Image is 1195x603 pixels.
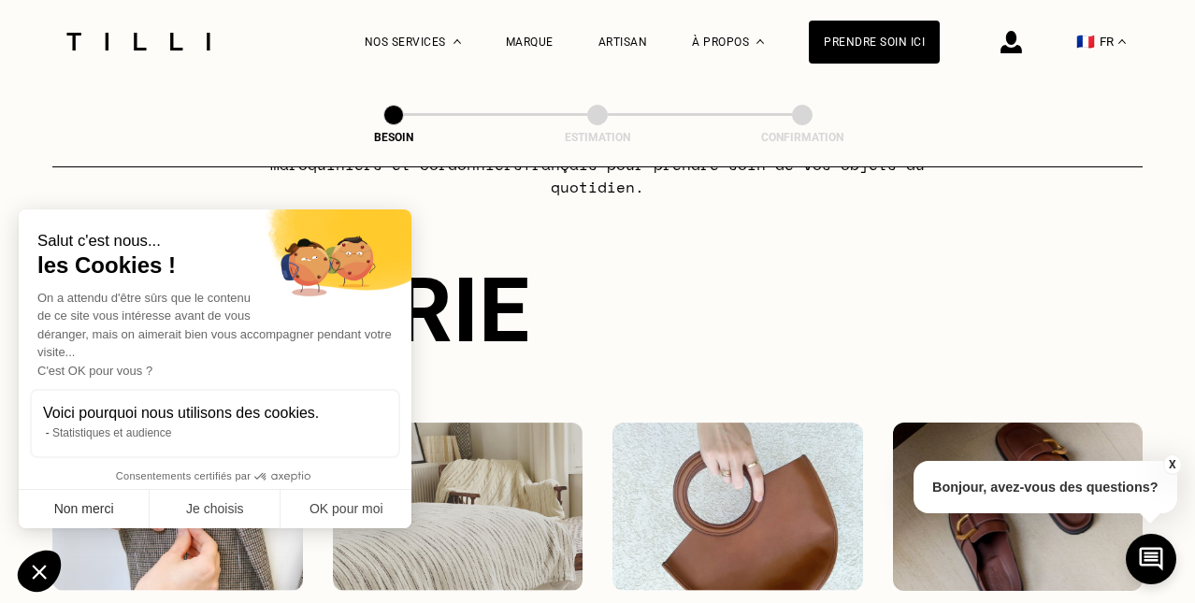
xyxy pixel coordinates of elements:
img: menu déroulant [1118,39,1126,44]
button: X [1162,454,1181,475]
img: Accessoires [612,423,863,591]
a: Prendre soin ici [809,21,940,64]
img: Menu déroulant [454,39,461,44]
span: 🇫🇷 [1076,33,1095,50]
div: Estimation [504,131,691,144]
img: Logo du service de couturière Tilli [60,33,217,50]
a: Artisan [598,36,648,49]
a: Marque [506,36,554,49]
img: icône connexion [1001,31,1022,53]
img: Menu déroulant à propos [756,39,764,44]
p: Bonjour, avez-vous des questions? [914,461,1177,513]
div: Catégorie [52,258,1143,363]
div: Besoin [300,131,487,144]
div: Confirmation [709,131,896,144]
img: Intérieur [333,423,583,591]
img: Chaussures [893,423,1144,591]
